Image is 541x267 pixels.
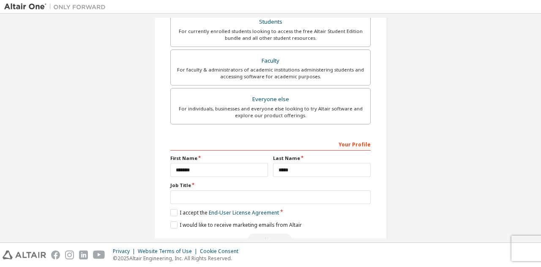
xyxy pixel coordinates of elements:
div: Faculty [176,55,365,67]
label: First Name [170,155,268,162]
a: End-User License Agreement [209,209,279,216]
label: I would like to receive marketing emails from Altair [170,221,302,228]
label: I accept the [170,209,279,216]
div: Privacy [113,248,138,255]
img: linkedin.svg [79,250,88,259]
div: Cookie Consent [200,248,243,255]
img: instagram.svg [65,250,74,259]
div: For individuals, businesses and everyone else looking to try Altair software and explore our prod... [176,105,365,119]
img: youtube.svg [93,250,105,259]
img: altair_logo.svg [3,250,46,259]
div: For faculty & administrators of academic institutions administering students and accessing softwa... [176,66,365,80]
div: Students [176,16,365,28]
label: Last Name [273,155,371,162]
div: Read and acccept EULA to continue [170,234,371,246]
img: facebook.svg [51,250,60,259]
p: © 2025 Altair Engineering, Inc. All Rights Reserved. [113,255,243,262]
div: Your Profile [170,137,371,151]
div: Everyone else [176,94,365,105]
div: Website Terms of Use [138,248,200,255]
div: For currently enrolled students looking to access the free Altair Student Edition bundle and all ... [176,28,365,41]
img: Altair One [4,3,110,11]
label: Job Title [170,182,371,189]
